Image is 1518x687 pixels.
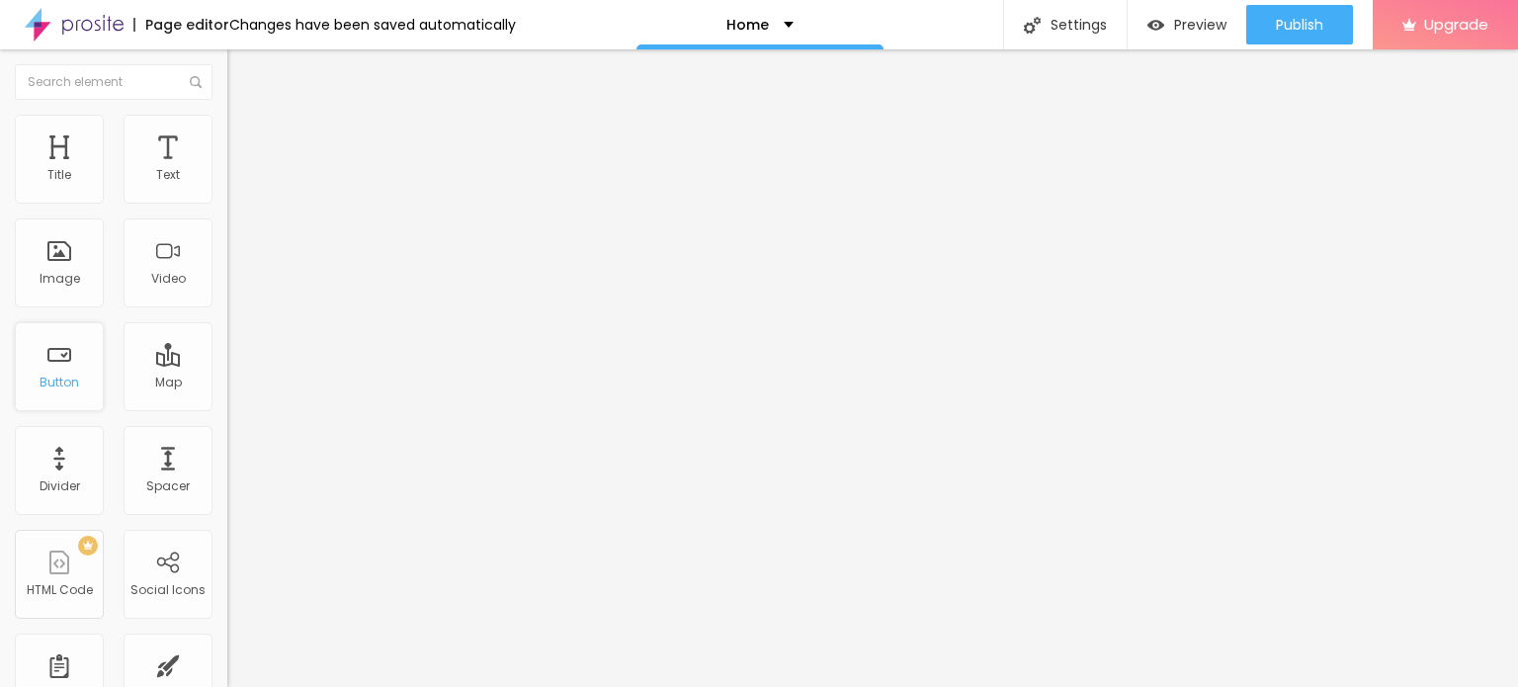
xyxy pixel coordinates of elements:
div: Changes have been saved automatically [229,18,516,32]
button: Publish [1246,5,1353,44]
span: Upgrade [1424,16,1488,33]
iframe: Editor [227,49,1518,687]
div: Spacer [146,479,190,493]
img: view-1.svg [1147,17,1164,34]
img: Icone [190,76,202,88]
div: Image [40,272,80,286]
button: Preview [1128,5,1246,44]
div: Button [40,376,79,389]
div: Text [156,168,180,182]
p: Home [726,18,769,32]
div: Video [151,272,186,286]
div: Map [155,376,182,389]
span: Preview [1174,17,1226,33]
div: Title [47,168,71,182]
div: Social Icons [130,583,206,597]
div: Page editor [133,18,229,32]
input: Search element [15,64,212,100]
img: Icone [1024,17,1041,34]
div: HTML Code [27,583,93,597]
span: Publish [1276,17,1323,33]
div: Divider [40,479,80,493]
